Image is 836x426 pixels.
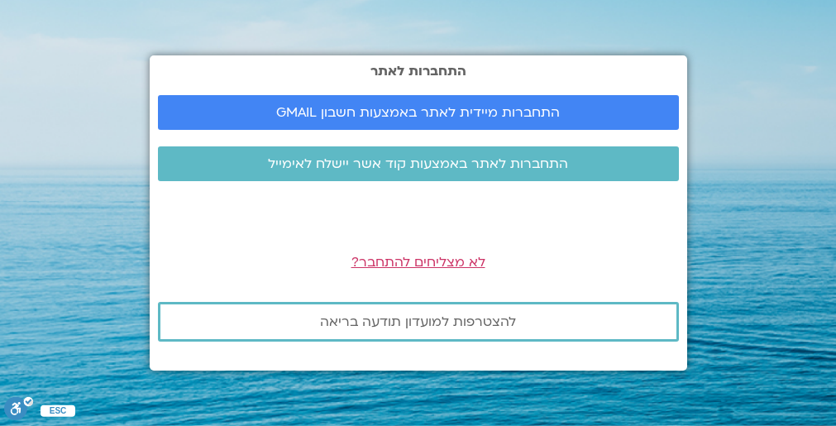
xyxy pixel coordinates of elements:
[158,95,679,130] a: התחברות מיידית לאתר באמצעות חשבון GMAIL
[268,156,568,171] span: התחברות לאתר באמצעות קוד אשר יישלח לאימייל
[276,105,560,120] span: התחברות מיידית לאתר באמצעות חשבון GMAIL
[351,253,485,271] a: לא מצליחים להתחבר?
[158,302,679,342] a: להצטרפות למועדון תודעה בריאה
[320,314,516,329] span: להצטרפות למועדון תודעה בריאה
[158,64,679,79] h2: התחברות לאתר
[158,146,679,181] a: התחברות לאתר באמצעות קוד אשר יישלח לאימייל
